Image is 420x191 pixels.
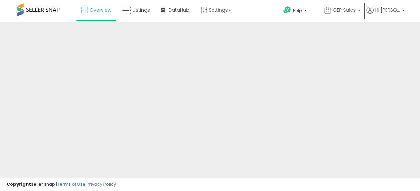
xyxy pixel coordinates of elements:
[293,8,302,13] span: Help
[87,181,116,187] a: Privacy Policy
[367,7,405,22] a: Hi [PERSON_NAME]
[283,6,291,14] i: Get Help
[333,7,356,13] span: GEP Sales
[7,181,31,187] strong: Copyright
[278,1,318,22] a: Help
[7,181,116,188] div: seller snap | |
[168,7,189,13] span: DataHub
[90,7,111,13] span: Overview
[375,7,400,13] span: Hi [PERSON_NAME]
[57,181,86,187] a: Terms of Use
[133,7,150,13] span: Listings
